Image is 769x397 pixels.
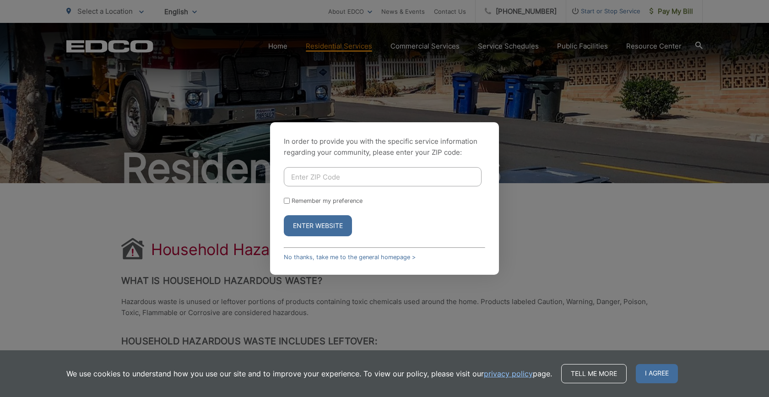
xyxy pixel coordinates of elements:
[66,368,552,379] p: We use cookies to understand how you use our site and to improve your experience. To view our pol...
[484,368,533,379] a: privacy policy
[292,197,363,204] label: Remember my preference
[284,136,485,158] p: In order to provide you with the specific service information regarding your community, please en...
[284,215,352,236] button: Enter Website
[284,167,482,186] input: Enter ZIP Code
[636,364,678,383] span: I agree
[284,254,416,261] a: No thanks, take me to the general homepage >
[561,364,627,383] a: Tell me more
